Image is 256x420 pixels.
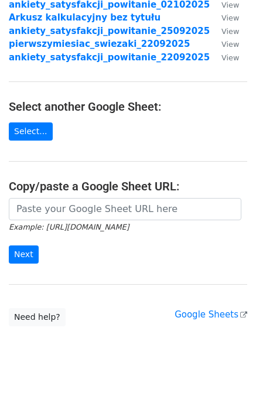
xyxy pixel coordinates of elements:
small: View [221,40,239,49]
small: View [221,1,239,9]
small: Example: [URL][DOMAIN_NAME] [9,223,129,231]
small: View [221,27,239,36]
input: Next [9,245,39,264]
a: View [210,26,239,36]
small: View [221,13,239,22]
h4: Select another Google Sheet: [9,100,247,114]
a: View [210,39,239,49]
div: Widżet czatu [197,364,256,420]
a: View [210,12,239,23]
a: Google Sheets [175,309,247,320]
a: ankiety_satysfakcji_powitanie_25092025 [9,26,210,36]
a: Arkusz kalkulacyjny bez tytułu [9,12,161,23]
a: View [210,52,239,63]
iframe: Chat Widget [197,364,256,420]
a: pierwszymiesiac_swiezaki_22092025 [9,39,190,49]
a: ankiety_satysfakcji_powitanie_22092025 [9,52,210,63]
a: Need help? [9,308,66,326]
a: Select... [9,122,53,141]
small: View [221,53,239,62]
h4: Copy/paste a Google Sheet URL: [9,179,247,193]
input: Paste your Google Sheet URL here [9,198,241,220]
